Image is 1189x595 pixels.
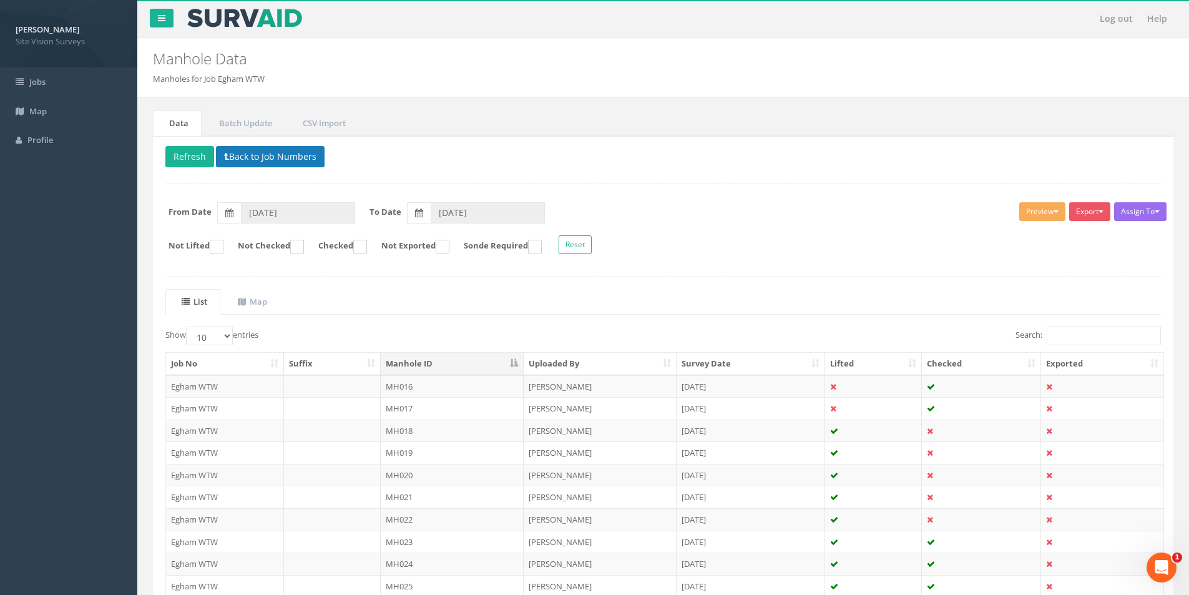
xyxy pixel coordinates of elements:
td: [DATE] [677,553,825,575]
uib-tab-heading: Map [238,296,267,307]
td: Egham WTW [166,420,284,442]
span: Jobs [29,76,46,87]
td: [DATE] [677,420,825,442]
td: [PERSON_NAME] [524,553,677,575]
td: MH023 [381,531,524,553]
td: [PERSON_NAME] [524,441,677,464]
th: Checked: activate to sort column ascending [922,353,1041,375]
td: [PERSON_NAME] [524,464,677,486]
a: [PERSON_NAME] Site Vision Surveys [16,21,122,47]
td: MH017 [381,397,524,420]
a: Batch Update [203,111,285,136]
td: Egham WTW [166,531,284,553]
label: To Date [369,206,401,218]
td: [PERSON_NAME] [524,486,677,508]
label: Not Lifted [156,240,223,253]
button: Preview [1019,202,1065,221]
td: Egham WTW [166,375,284,398]
th: Lifted: activate to sort column ascending [825,353,922,375]
label: From Date [169,206,212,218]
span: Site Vision Surveys [16,36,122,47]
td: Egham WTW [166,508,284,531]
label: Checked [306,240,367,253]
td: [DATE] [677,486,825,508]
span: Map [29,106,47,117]
uib-tab-heading: List [182,296,207,307]
td: MH018 [381,420,524,442]
td: [PERSON_NAME] [524,531,677,553]
td: MH019 [381,441,524,464]
button: Back to Job Numbers [216,146,325,167]
td: [PERSON_NAME] [524,420,677,442]
button: Refresh [165,146,214,167]
a: Map [222,289,280,315]
td: Egham WTW [166,397,284,420]
h2: Manhole Data [153,51,1001,67]
a: Data [153,111,202,136]
td: [DATE] [677,508,825,531]
td: Egham WTW [166,464,284,486]
td: [DATE] [677,375,825,398]
strong: [PERSON_NAME] [16,24,79,35]
td: MH024 [381,553,524,575]
label: Not Exported [369,240,449,253]
th: Survey Date: activate to sort column ascending [677,353,825,375]
label: Not Checked [225,240,304,253]
td: MH020 [381,464,524,486]
td: [DATE] [677,397,825,420]
td: [DATE] [677,441,825,464]
span: Profile [27,134,53,145]
td: Egham WTW [166,553,284,575]
label: Search: [1015,327,1161,345]
li: Manholes for Job Egham WTW [153,73,265,85]
td: MH022 [381,508,524,531]
th: Manhole ID: activate to sort column descending [381,353,524,375]
a: CSV Import [286,111,359,136]
button: Reset [559,235,592,254]
td: MH016 [381,375,524,398]
span: 1 [1172,553,1182,563]
td: [DATE] [677,464,825,486]
input: Search: [1047,327,1161,345]
td: [DATE] [677,531,825,553]
td: MH021 [381,486,524,508]
button: Export [1069,202,1110,221]
th: Uploaded By: activate to sort column ascending [524,353,677,375]
input: To Date [431,202,545,224]
label: Sonde Required [451,240,542,253]
th: Suffix: activate to sort column ascending [284,353,381,375]
select: Showentries [186,327,233,345]
button: Assign To [1114,202,1167,221]
a: List [165,289,220,315]
iframe: Intercom live chat [1147,553,1177,583]
th: Job No: activate to sort column ascending [166,353,284,375]
label: Show entries [165,327,258,345]
td: [PERSON_NAME] [524,397,677,420]
td: Egham WTW [166,441,284,464]
td: Egham WTW [166,486,284,508]
td: [PERSON_NAME] [524,375,677,398]
th: Exported: activate to sort column ascending [1041,353,1163,375]
td: [PERSON_NAME] [524,508,677,531]
input: From Date [241,202,355,224]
